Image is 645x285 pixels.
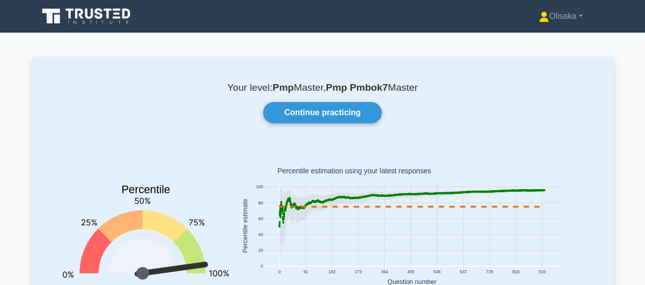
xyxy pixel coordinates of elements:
[538,269,546,274] text: 910
[258,216,263,221] text: 60
[407,269,414,274] text: 455
[433,269,441,274] text: 546
[514,6,607,27] a: Olisaka
[242,199,249,253] text: Percentile estimate
[121,184,170,196] text: Percentile
[255,185,263,190] text: 100
[303,269,308,274] text: 91
[258,248,263,253] text: 20
[328,269,336,274] text: 182
[273,82,294,93] b: Pmp
[278,269,280,274] text: 0
[326,82,388,93] b: Pmp Pmbok7
[354,269,362,274] text: 273
[263,102,381,123] a: Continue practicing
[261,264,263,269] text: 0
[277,167,431,175] text: Percentile estimation using your latest responses
[512,269,519,274] text: 819
[258,200,263,205] text: 80
[486,269,493,274] text: 728
[57,82,589,94] p: Your level: Master, Master
[258,232,263,237] text: 40
[459,269,467,274] text: 637
[381,269,388,274] text: 364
